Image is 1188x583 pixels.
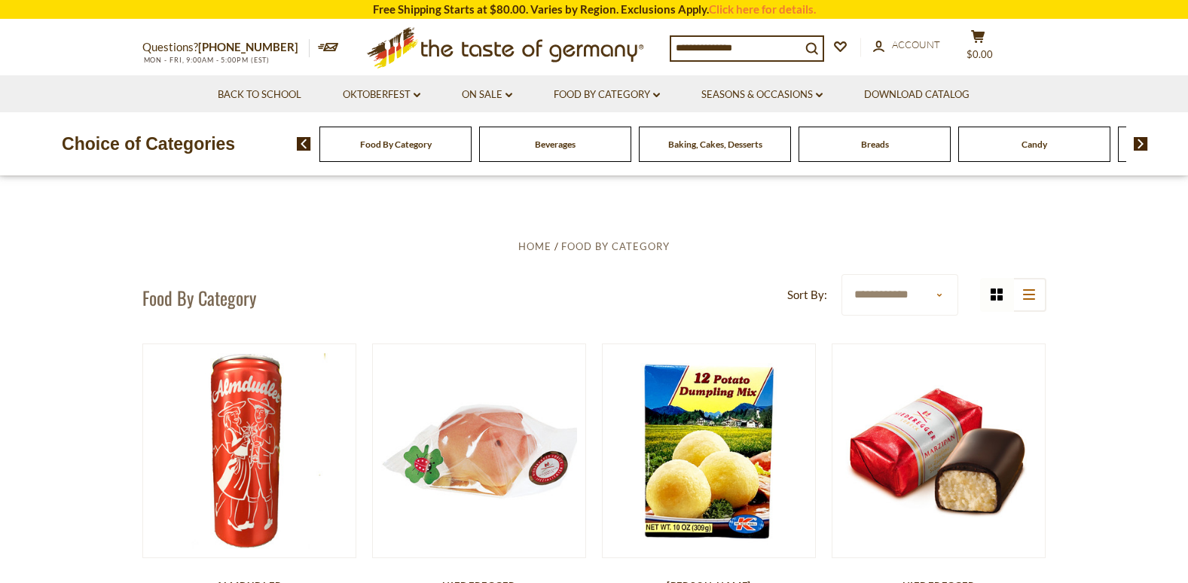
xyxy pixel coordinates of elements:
[787,285,827,304] label: Sort By:
[967,48,993,60] span: $0.00
[832,372,1046,530] img: Niederegger "Classics Petit" Dark Chocolate Covered Marzipan Loaf, 15g
[218,87,301,103] a: Back to School
[373,344,586,557] img: Niederegger Pure Marzipan Good Luck Pigs, .44 oz
[518,240,551,252] a: Home
[142,56,270,64] span: MON - FRI, 9:00AM - 5:00PM (EST)
[561,240,670,252] a: Food By Category
[360,139,432,150] a: Food By Category
[554,87,660,103] a: Food By Category
[709,2,816,16] a: Click here for details.
[892,38,940,50] span: Account
[143,344,356,557] img: Almdudler Austrian Soft Drink with Alpine Herbs 11.2 fl oz
[462,87,512,103] a: On Sale
[701,87,823,103] a: Seasons & Occasions
[1022,139,1047,150] a: Candy
[297,137,311,151] img: previous arrow
[668,139,762,150] a: Baking, Cakes, Desserts
[198,40,298,53] a: [PHONE_NUMBER]
[142,38,310,57] p: Questions?
[535,139,576,150] a: Beverages
[956,29,1001,67] button: $0.00
[603,344,816,557] img: Dr. Knoll German Potato Dumplings Mix "Half and Half" in Box, 12 pc. 10 oz.
[873,37,940,53] a: Account
[343,87,420,103] a: Oktoberfest
[1134,137,1148,151] img: next arrow
[864,87,970,103] a: Download Catalog
[142,286,256,309] h1: Food By Category
[861,139,889,150] a: Breads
